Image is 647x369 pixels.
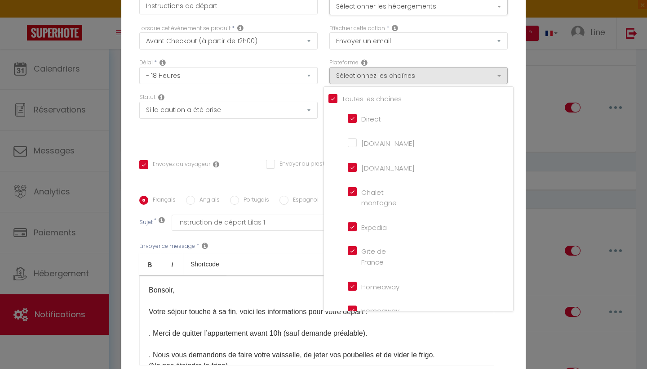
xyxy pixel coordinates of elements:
label: Sujet [139,218,153,228]
label: Espagnol [288,196,319,206]
label: Envoyer ce message [139,242,195,251]
i: Booking status [158,94,164,101]
i: Subject [159,216,165,224]
label: Effectuer cette action [329,24,385,33]
i: Action Channel [361,59,368,66]
button: Ouvrir le widget de chat LiveChat [7,4,34,31]
i: Envoyer au voyageur [213,161,219,168]
i: Event Occur [237,24,244,31]
label: Délai [139,58,153,67]
label: Gite de France [357,246,396,267]
a: Bold [139,253,161,275]
label: Anglais [195,196,220,206]
label: Plateforme [329,58,359,67]
i: Action Type [392,24,398,31]
i: Action Time [160,59,166,66]
label: Chalet montagne [357,187,397,208]
label: Lorsque cet événement se produit [139,24,230,33]
button: Sélectionnez les chaînes [329,67,508,84]
label: Français [148,196,176,206]
i: Message [202,242,208,249]
label: Statut [139,93,155,102]
a: Shortcode [183,253,226,275]
div: Bonsoir, Votre séjour touche à sa fin, voici les informations pour votre départ : . Merci de quit... [139,275,494,365]
label: Portugais [239,196,269,206]
a: Italic [161,253,183,275]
